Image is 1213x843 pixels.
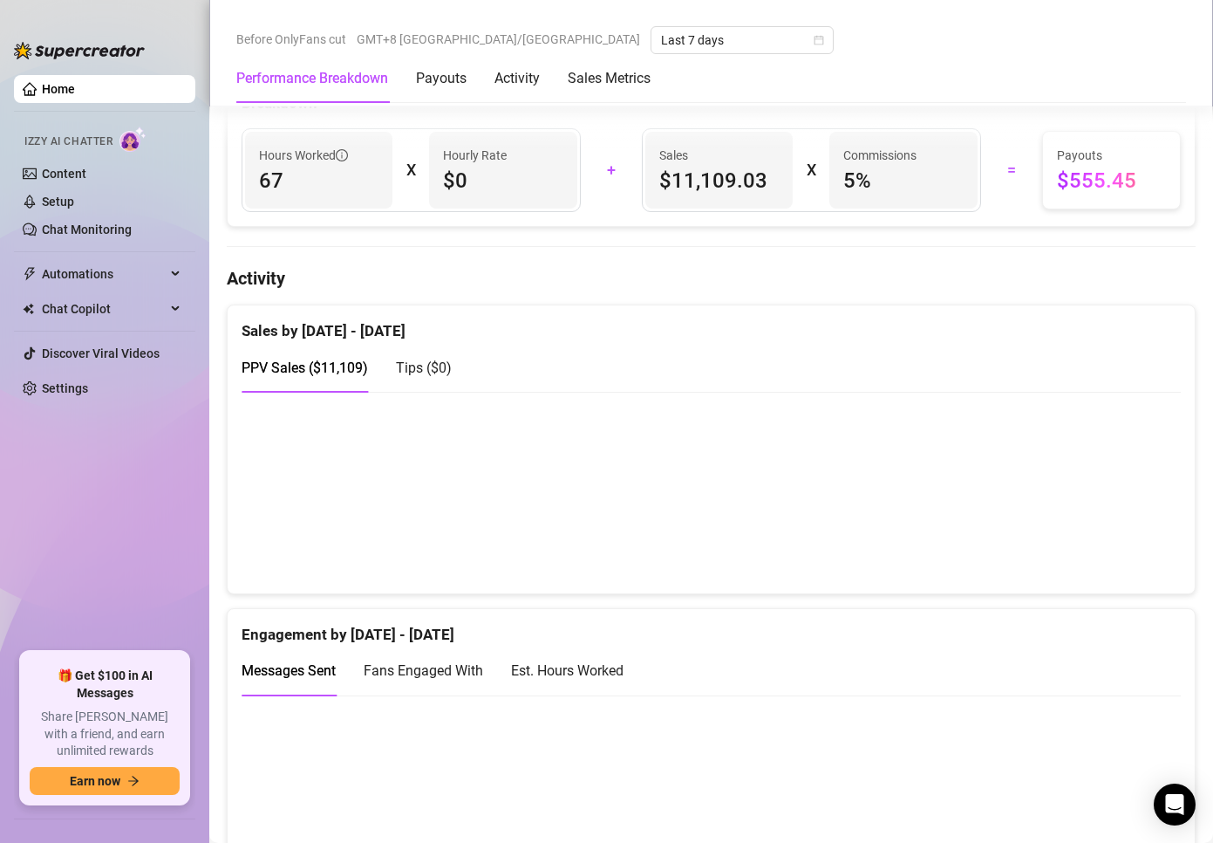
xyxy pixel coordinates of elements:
span: Fans Engaged With [364,662,483,679]
div: X [807,156,815,184]
span: Earn now [70,774,120,788]
span: info-circle [336,149,348,161]
span: Share [PERSON_NAME] with a friend, and earn unlimited rewards [30,709,180,760]
img: Chat Copilot [23,303,34,315]
span: GMT+8 [GEOGRAPHIC_DATA]/[GEOGRAPHIC_DATA] [357,26,640,52]
a: Chat Monitoring [42,223,132,236]
span: $11,109.03 [659,167,779,195]
h4: Activity [227,266,1196,291]
div: Est. Hours Worked [511,660,624,682]
span: Hours Worked [259,146,348,165]
span: $0 [443,167,562,195]
article: Hourly Rate [443,146,507,165]
span: thunderbolt [23,267,37,281]
span: 🎁 Get $100 in AI Messages [30,668,180,702]
span: Before OnlyFans cut [236,26,346,52]
span: Chat Copilot [42,295,166,323]
span: Automations [42,260,166,288]
span: Tips ( $0 ) [396,360,452,376]
div: Activity [494,68,540,89]
div: = [992,156,1032,184]
span: Izzy AI Chatter [24,134,112,150]
img: AI Chatter [119,127,147,152]
span: calendar [814,35,824,45]
div: Sales by [DATE] - [DATE] [242,305,1181,343]
div: Sales Metrics [568,68,651,89]
span: Sales [659,146,779,165]
a: Settings [42,381,88,395]
div: Performance Breakdown [236,68,388,89]
span: Messages Sent [242,662,336,679]
span: Last 7 days [661,27,823,53]
div: X [406,156,415,184]
div: Engagement by [DATE] - [DATE] [242,609,1181,647]
span: 5 % [843,167,963,195]
article: Commissions [843,146,917,165]
a: Home [42,82,75,96]
span: $555.45 [1057,167,1167,195]
span: 67 [259,167,378,195]
span: arrow-right [127,775,140,787]
span: Payouts [1057,146,1167,165]
img: logo-BBDzfeDw.svg [14,42,145,59]
div: Open Intercom Messenger [1154,784,1196,826]
span: PPV Sales ( $11,109 ) [242,360,368,376]
button: Earn nowarrow-right [30,767,180,795]
a: Content [42,167,86,181]
a: Discover Viral Videos [42,346,160,360]
a: Setup [42,195,74,209]
div: Payouts [416,68,467,89]
div: + [591,156,631,184]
